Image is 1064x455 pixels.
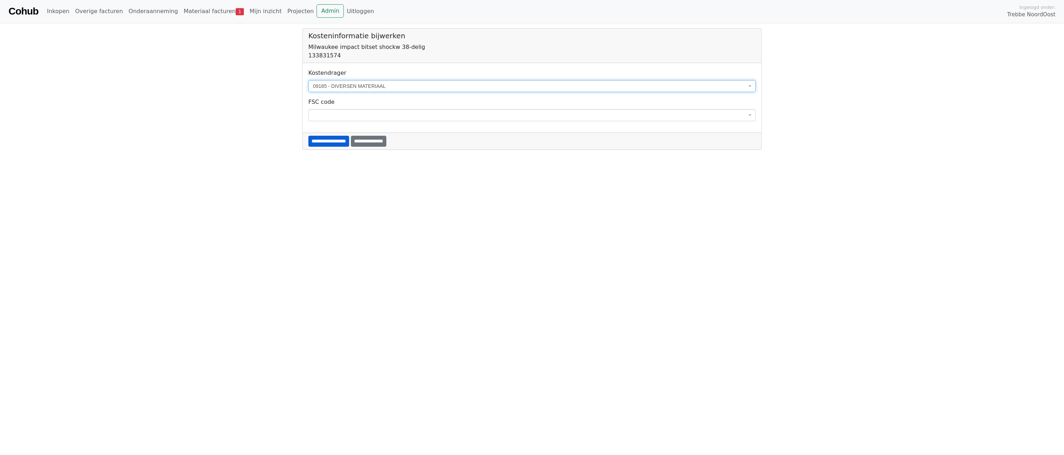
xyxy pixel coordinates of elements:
a: Cohub [9,3,38,20]
a: Admin [317,4,344,18]
div: Milwaukee impact bitset shockw 38-delig [308,43,756,51]
a: Uitloggen [344,4,377,18]
span: 09185 - DIVERSEN MATERIAAL [313,83,747,90]
a: Onderaanneming [126,4,181,18]
span: 09185 - DIVERSEN MATERIAAL [308,80,756,92]
a: Overige facturen [72,4,126,18]
div: 133831574 [308,51,756,60]
span: Ingelogd onder: [1019,4,1055,11]
span: Trebbe NoordOost [1007,11,1055,19]
a: Materiaal facturen1 [181,4,247,18]
a: Mijn inzicht [247,4,285,18]
label: FSC code [308,98,335,106]
a: Projecten [285,4,317,18]
a: Inkopen [44,4,72,18]
h5: Kosteninformatie bijwerken [308,32,756,40]
label: Kostendrager [308,69,346,77]
span: 1 [236,8,244,15]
